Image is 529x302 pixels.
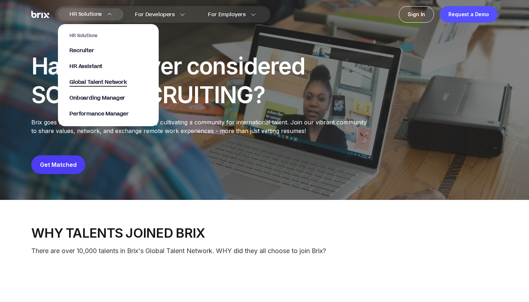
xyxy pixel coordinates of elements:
span: Recruiter [69,47,94,54]
button: Get Matched [31,155,85,174]
span: HR Solutions [69,33,147,38]
span: For Developers [135,11,175,18]
p: There are over 10,000 talents in Brix's Global Talent Network. WHY did they all choose to join Brix? [31,246,498,256]
div: Have you ever considered SOCIAL RECRUITING? [31,52,308,109]
span: Onboarding Manager [69,94,125,102]
span: HR Solutions [69,9,102,20]
span: Global Talent Network [69,78,127,87]
a: Global Talent Network [69,79,147,86]
a: Sign In [399,6,434,23]
span: For Employers [208,11,246,18]
p: Why talents joined Brix [31,226,498,240]
p: Brix goes beyond traditional hiring methods by cultivating a community for international talent. ... [31,118,372,135]
a: Request a Demo [440,6,498,23]
span: Performance Manager [69,110,129,118]
a: Performance Manager [69,110,147,118]
img: Brix Logo [31,11,49,18]
a: HR Assistant [69,63,147,70]
a: Onboarding Manager [69,95,147,102]
a: Recruiter [69,47,147,54]
a: Get Matched [40,161,77,168]
span: HR Assistant [69,63,102,70]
